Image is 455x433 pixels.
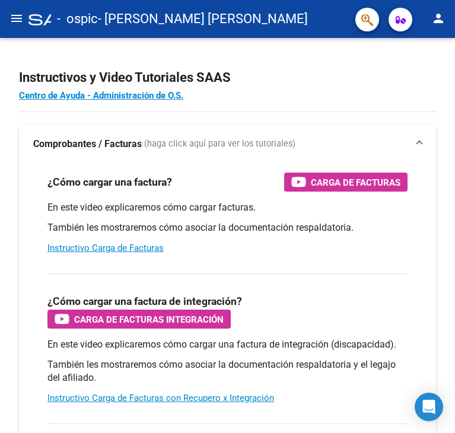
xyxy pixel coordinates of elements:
[431,11,446,26] mat-icon: person
[57,6,98,32] span: - ospic
[19,125,436,163] mat-expansion-panel-header: Comprobantes / Facturas (haga click aquí para ver los tutoriales)
[47,310,231,329] button: Carga de Facturas Integración
[74,312,224,327] span: Carga de Facturas Integración
[33,138,142,151] strong: Comprobantes / Facturas
[144,138,295,151] span: (haga click aquí para ver los tutoriales)
[311,175,400,190] span: Carga de Facturas
[98,6,308,32] span: - [PERSON_NAME] [PERSON_NAME]
[19,90,183,101] a: Centro de Ayuda - Administración de O.S.
[47,293,242,310] h3: ¿Cómo cargar una factura de integración?
[284,173,408,192] button: Carga de Facturas
[9,11,24,26] mat-icon: menu
[47,243,164,253] a: Instructivo Carga de Facturas
[19,66,436,89] h2: Instructivos y Video Tutoriales SAAS
[47,221,408,234] p: También les mostraremos cómo asociar la documentación respaldatoria.
[47,201,408,214] p: En este video explicaremos cómo cargar facturas.
[415,393,443,421] div: Open Intercom Messenger
[47,338,408,351] p: En este video explicaremos cómo cargar una factura de integración (discapacidad).
[47,393,274,403] a: Instructivo Carga de Facturas con Recupero x Integración
[47,174,172,190] h3: ¿Cómo cargar una factura?
[47,358,408,384] p: También les mostraremos cómo asociar la documentación respaldatoria y el legajo del afiliado.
